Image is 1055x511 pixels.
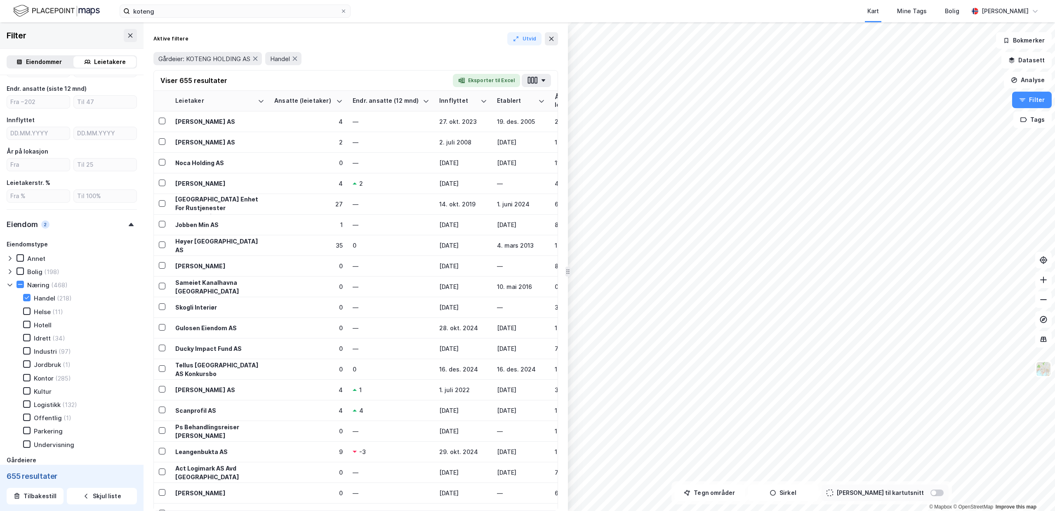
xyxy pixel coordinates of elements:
input: Fra % [7,190,70,202]
span: Gårdeier: KOTENG HOLDING AS [158,55,250,63]
div: [PERSON_NAME] [982,6,1029,16]
div: [DATE] [439,344,487,353]
div: Leangenbukta AS [175,447,264,456]
div: Kontrollprogram for chat [1014,471,1055,511]
div: 27. okt. 2023 [439,117,487,126]
div: (1) [63,361,71,369]
div: År på lokasjon [555,93,589,109]
input: Fra −202 [7,96,70,108]
div: 4. mars 2013 [497,241,545,250]
button: Filter [1012,92,1052,108]
div: [DATE] [439,241,487,250]
button: Tilbakestill [7,488,64,504]
div: — [353,282,429,291]
div: 1 [359,386,362,394]
div: [DATE] [497,386,545,394]
div: Noca Holding AS [175,159,264,167]
div: Hotell [34,321,52,329]
div: 1. juni 2024 [497,200,545,208]
div: 655 resultater [7,471,137,481]
div: 0 [274,489,343,497]
div: Ansatte (leietaker) [274,97,333,105]
div: (132) [62,401,77,409]
div: [DATE] [497,324,545,332]
div: — [353,262,429,270]
div: 19. des. 2005 [497,117,545,126]
div: 1 [555,365,598,374]
div: Parkering [34,427,63,435]
button: Tags [1013,111,1052,128]
div: 0 [274,324,343,332]
div: 0 [274,282,343,291]
div: 14. okt. 2019 [439,200,487,208]
button: Bokmerker [996,32,1052,49]
input: DD.MM.YYYY [74,127,137,140]
div: 4 [274,179,343,188]
div: [DATE] [497,159,545,167]
div: [PERSON_NAME] [175,262,264,270]
div: [PERSON_NAME] [175,489,264,497]
div: Industri [34,348,57,355]
div: [GEOGRAPHIC_DATA] Enhet For Rustjenester Lavterskeltjenester Ru [175,195,264,221]
div: [DATE] [497,220,545,229]
div: Næring [27,281,49,289]
div: 29. okt. 2024 [439,447,487,456]
div: (34) [52,334,65,342]
div: 4 [274,406,343,415]
div: Kultur [34,388,52,395]
div: 0 [353,241,429,250]
div: — [353,159,429,167]
div: 28. okt. 2024 [439,324,487,332]
div: Leietakerstr. % [7,178,50,188]
div: [DATE] [439,220,487,229]
div: Ps Behandlingsreiser [PERSON_NAME] [175,423,264,440]
div: Filter [7,29,26,42]
img: logo.f888ab2527a4732fd821a326f86c7f29.svg [13,4,100,18]
div: Eiendom [7,220,38,229]
div: Gårdeiere [7,455,36,465]
button: Utvid [507,32,542,45]
div: (11) [52,308,63,316]
div: 1 [555,447,598,456]
input: Søk på adresse, matrikkel, gårdeiere, leietakere eller personer [130,5,340,17]
div: Kontor [34,374,54,382]
div: Eiendommer [26,57,62,67]
div: [DATE] [439,303,487,312]
div: Etablert [497,97,535,105]
div: [DATE] [439,427,487,435]
div: 1 [555,406,598,415]
div: Sameiet Kanalhavna [GEOGRAPHIC_DATA] [175,278,264,296]
div: — [353,220,429,229]
div: Skogli Interiør [175,303,264,312]
div: Handel [34,294,55,302]
div: 2 [359,179,363,188]
div: 11 [555,159,598,167]
div: 4 [274,117,343,126]
div: Jobben Min AS [175,220,264,229]
input: Til 25 [74,159,137,171]
div: 0 [274,427,343,435]
div: 4 [359,406,363,415]
div: Ducky Impact Fund AS [175,344,264,353]
div: [PERSON_NAME] AS [175,386,264,394]
a: Mapbox [929,504,952,510]
div: — [353,303,429,312]
button: Skjul liste [67,488,137,504]
div: — [353,427,429,435]
div: 1 [555,324,598,332]
div: [PERSON_NAME] AS [175,117,264,126]
div: [PERSON_NAME] til kartutsnitt [836,488,924,498]
div: 17 [555,138,598,147]
div: 35 [274,241,343,250]
div: 1. juli 2022 [439,386,487,394]
div: [DATE] [439,406,487,415]
div: — [497,262,545,270]
div: 9 [274,447,343,456]
div: (1) [64,414,71,422]
div: 10. mai 2016 [497,282,545,291]
div: — [497,427,545,435]
div: — [353,468,429,477]
div: — [497,179,545,188]
div: [PERSON_NAME] AS [175,138,264,147]
div: — [497,489,545,497]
